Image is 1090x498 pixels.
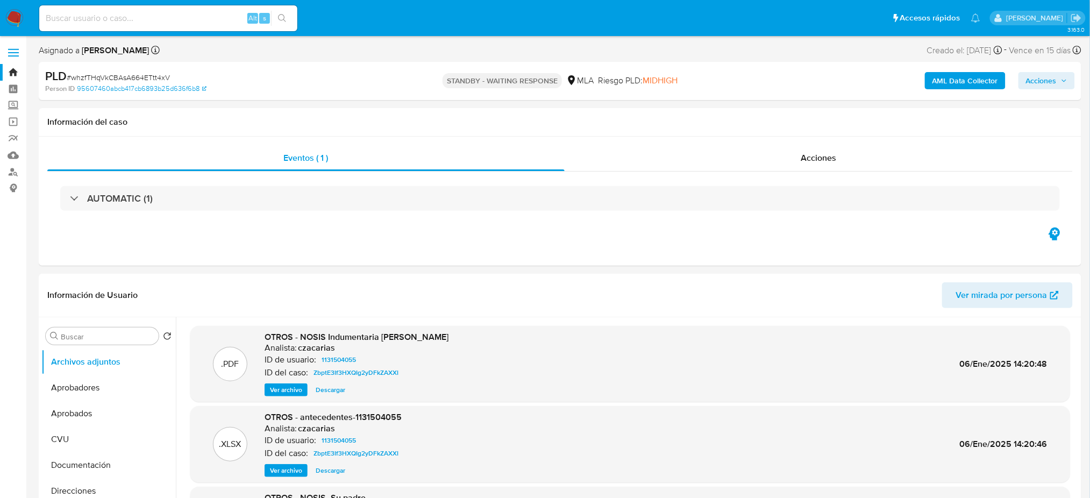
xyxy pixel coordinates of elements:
h3: AUTOMATIC (1) [87,193,153,204]
p: ID de usuario: [265,435,316,446]
div: MLA [566,75,594,87]
span: ZbptE3If3HXQIg2yDFkZAXXI [314,447,398,460]
a: 95607460abcb417cb6893b25d636f6b8 [77,84,206,94]
h6: czacarias [298,423,335,434]
span: 06/Ene/2025 14:20:46 [960,438,1048,450]
a: 1131504055 [317,434,360,447]
span: MIDHIGH [643,74,678,87]
p: STANDBY - WAITING RESPONSE [443,73,562,88]
p: .XLSX [219,438,241,450]
h1: Información del caso [47,117,1073,127]
button: Ver mirada por persona [942,282,1073,308]
span: Ver archivo [270,385,302,395]
button: Ver archivo [265,383,308,396]
span: Acciones [801,152,837,164]
h1: Información de Usuario [47,290,138,301]
b: [PERSON_NAME] [80,44,149,56]
span: - [1004,43,1007,58]
button: Descargar [310,383,351,396]
p: abril.medzovich@mercadolibre.com [1006,13,1067,23]
a: Salir [1071,12,1082,24]
a: ZbptE3If3HXQIg2yDFkZAXXI [309,366,403,379]
button: AML Data Collector [925,72,1006,89]
span: ZbptE3If3HXQIg2yDFkZAXXI [314,366,398,379]
span: Accesos rápidos [900,12,960,24]
button: Descargar [310,464,351,477]
span: Acciones [1026,72,1057,89]
span: 06/Ene/2025 14:20:48 [960,358,1048,370]
button: Ver archivo [265,464,308,477]
p: ID del caso: [265,367,308,378]
input: Buscar usuario o caso... [39,11,297,25]
span: Eventos ( 1 ) [284,152,329,164]
a: 1131504055 [317,353,360,366]
b: Person ID [45,84,75,94]
a: ZbptE3If3HXQIg2yDFkZAXXI [309,447,403,460]
span: Ver archivo [270,465,302,476]
button: Acciones [1018,72,1075,89]
input: Buscar [61,332,154,342]
button: search-icon [271,11,293,26]
button: Buscar [50,332,59,340]
button: Archivos adjuntos [41,349,176,375]
span: 1131504055 [322,434,356,447]
span: Riesgo PLD: [598,75,678,87]
a: Notificaciones [971,13,980,23]
span: Alt [248,13,257,23]
span: Ver mirada por persona [956,282,1048,308]
p: .PDF [222,358,239,370]
p: ID de usuario: [265,354,316,365]
span: Asignado a [39,45,149,56]
button: Aprobadores [41,375,176,401]
h6: czacarias [298,343,335,353]
span: 1131504055 [322,353,356,366]
button: Aprobados [41,401,176,426]
div: AUTOMATIC (1) [60,186,1060,211]
span: OTROS - NOSIS Indumentaria [PERSON_NAME] [265,331,448,343]
div: Creado el: [DATE] [927,43,1002,58]
span: Descargar [316,465,345,476]
span: # whzfTHqVkCBAsA664ETtt4xV [67,72,170,83]
b: AML Data Collector [932,72,998,89]
button: Documentación [41,452,176,478]
p: ID del caso: [265,448,308,459]
button: Volver al orden por defecto [163,332,172,344]
p: Analista: [265,343,297,353]
span: Vence en 15 días [1009,45,1071,56]
p: Analista: [265,423,297,434]
span: s [263,13,266,23]
b: PLD [45,67,67,84]
button: CVU [41,426,176,452]
span: OTROS - antecedentes-1131504055 [265,411,402,423]
span: Descargar [316,385,345,395]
